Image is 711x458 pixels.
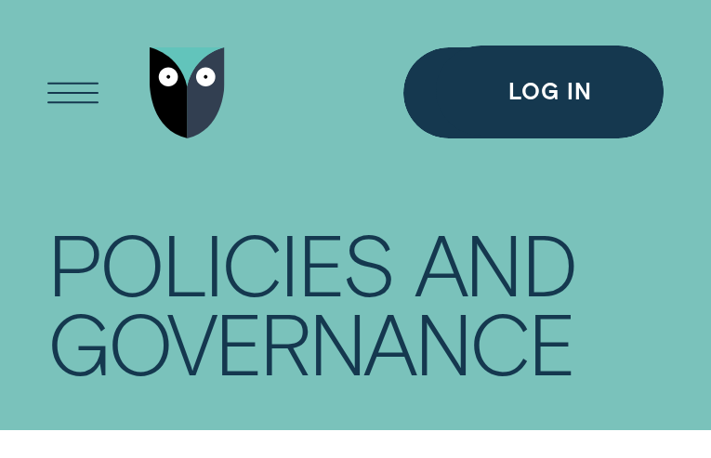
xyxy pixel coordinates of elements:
h1: Policies and Governance [47,224,664,383]
img: Wisr [150,47,226,138]
button: Open Menu [28,47,119,138]
button: Log in [436,46,664,137]
a: Get Estimate [403,47,664,138]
